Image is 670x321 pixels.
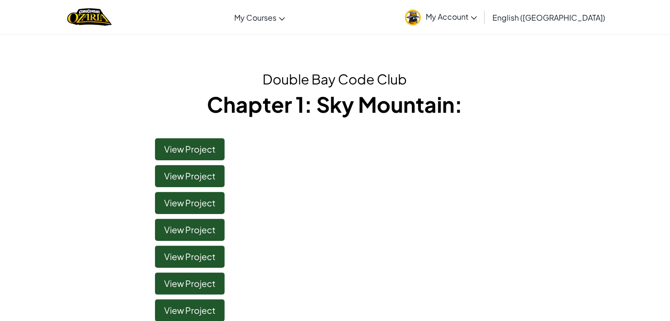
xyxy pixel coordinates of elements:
[400,2,482,32] a: My Account
[61,89,609,119] h1: Chapter 1: Sky Mountain:
[155,165,225,187] a: View Project
[155,273,225,295] a: View Project
[492,12,605,23] span: English ([GEOGRAPHIC_DATA])
[234,12,276,23] span: My Courses
[426,12,477,22] span: My Account
[155,138,225,160] a: View Project
[67,7,112,27] img: Home
[155,219,225,241] a: View Project
[155,192,225,214] a: View Project
[155,246,225,268] a: View Project
[61,69,609,89] h2: Double Bay Code Club
[488,4,610,30] a: English ([GEOGRAPHIC_DATA])
[67,7,112,27] a: Ozaria by CodeCombat logo
[229,4,290,30] a: My Courses
[405,10,421,25] img: avatar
